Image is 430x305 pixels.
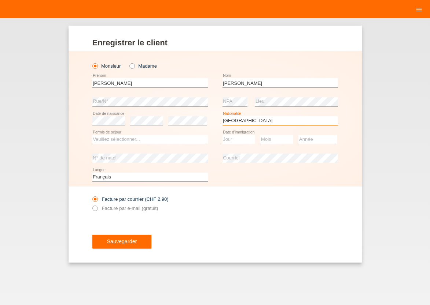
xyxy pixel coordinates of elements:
label: Monsieur [92,63,121,69]
a: menu [412,7,426,11]
input: Facture par courrier (CHF 2.90) [92,196,97,206]
span: Sauvegarder [107,238,137,244]
i: menu [415,6,423,13]
label: Facture par e-mail (gratuit) [92,206,158,211]
button: Sauvegarder [92,235,152,249]
input: Facture par e-mail (gratuit) [92,206,97,215]
label: Facture par courrier (CHF 2.90) [92,196,169,202]
label: Madame [129,63,157,69]
input: Monsieur [92,63,97,68]
input: Madame [129,63,134,68]
h1: Enregistrer le client [92,38,338,47]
